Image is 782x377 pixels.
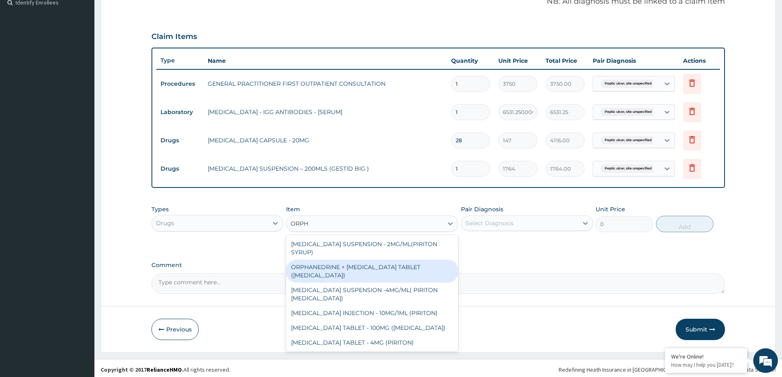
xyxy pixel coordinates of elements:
textarea: Type your message and hit 'Enter' [4,224,156,253]
td: [MEDICAL_DATA] - IGG ANTIBODIES - [SERUM] [204,104,447,120]
td: Laboratory [156,105,204,120]
span: We're online! [48,103,113,186]
div: Chat with us now [43,46,138,57]
div: Minimize live chat window [135,4,154,24]
div: Redefining Heath Insurance in [GEOGRAPHIC_DATA] using Telemedicine and Data Science! [559,366,776,374]
div: [MEDICAL_DATA] SUSPENSION -4MG/ML( PIRITON [MEDICAL_DATA]) [286,283,458,306]
span: Peptic ulcer, site unspecified [601,80,656,88]
span: Peptic ulcer, site unspecified [601,136,656,144]
td: Procedures [156,76,204,91]
label: Types [151,206,169,213]
div: [MEDICAL_DATA] TABLET - 100MG ([MEDICAL_DATA]) [286,320,458,335]
label: Unit Price [596,205,625,213]
th: Unit Price [494,53,541,69]
label: Item [286,205,300,213]
h3: Claim Items [151,32,197,41]
td: Drugs [156,161,204,176]
a: RelianceHMO [147,366,182,373]
div: [MEDICAL_DATA] TABLET - 4MG (PIRITON) [286,335,458,350]
td: Drugs [156,133,204,148]
label: Comment [151,262,725,269]
th: Total Price [541,53,589,69]
td: [MEDICAL_DATA] SUSPENSION – 200MLS (GESTID BIG ) [204,160,447,177]
div: Select Diagnosis [466,219,514,227]
th: Type [156,53,204,68]
button: Submit [676,319,725,340]
td: [MEDICAL_DATA] CAPSULE - 20MG [204,132,447,149]
div: [MEDICAL_DATA] INJECTION - 10MG/1ML (PIRITON) [286,306,458,320]
div: ORPHANEDRINE + [MEDICAL_DATA] TABLET ([MEDICAL_DATA]) [286,260,458,283]
div: Drugs [156,219,174,227]
span: Peptic ulcer, site unspecified [601,108,656,116]
button: Previous [151,319,199,340]
p: How may I help you today? [671,361,741,368]
td: GENERAL PRACTITIONER FIRST OUTPATIENT CONSULTATION [204,75,447,92]
th: Actions [679,53,720,69]
th: Pair Diagnosis [589,53,679,69]
div: [MEDICAL_DATA] SUSPENSION - 2MG/ML(PIRITON SYRUP) [286,237,458,260]
th: Name [204,53,447,69]
button: Add [656,216,713,232]
span: Peptic ulcer, site unspecified [601,165,656,173]
img: d_794563401_company_1708531726252_794563401 [15,41,33,62]
label: Pair Diagnosis [461,205,503,213]
strong: Copyright © 2017 . [101,366,183,373]
th: Quantity [447,53,494,69]
div: We're Online! [671,353,741,360]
